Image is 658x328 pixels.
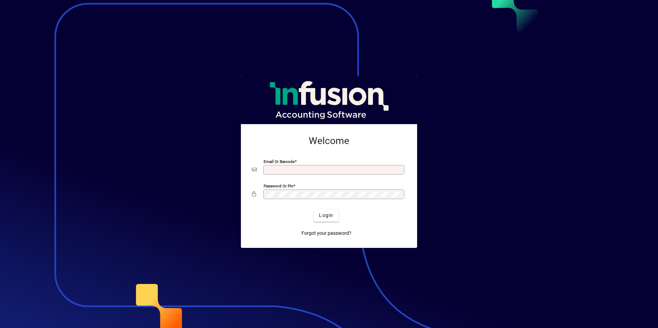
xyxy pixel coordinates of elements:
span: Login [319,212,333,219]
a: Forgot your password? [299,227,354,240]
h2: Welcome [252,135,406,147]
mat-label: Password or Pin [264,183,293,188]
button: Login [314,209,339,222]
span: Forgot your password? [301,230,351,237]
mat-label: Email or Barcode [264,159,295,164]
